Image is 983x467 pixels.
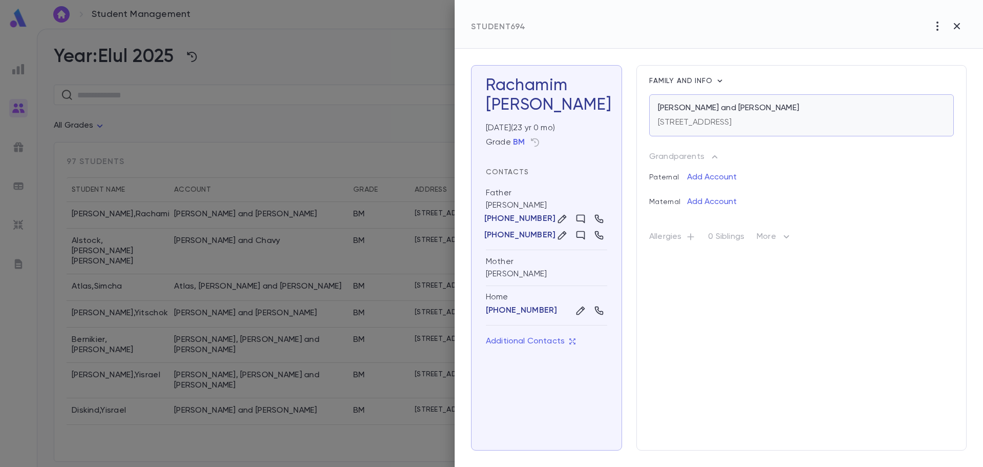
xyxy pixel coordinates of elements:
[649,149,720,165] button: Grandparents
[649,232,696,246] p: Allergies
[471,23,526,31] span: Student 694
[687,194,737,210] button: Add Account
[486,250,607,286] div: [PERSON_NAME]
[649,77,715,85] span: Family and info
[486,181,607,250] div: [PERSON_NAME]
[649,190,687,206] p: Maternal
[649,152,704,162] p: Grandparents
[757,231,793,247] p: More
[484,214,555,224] p: [PHONE_NUMBER]
[658,117,732,128] p: [STREET_ADDRESS]
[486,336,576,347] p: Additional Contacts
[486,230,554,240] button: [PHONE_NUMBER]
[486,306,557,316] button: [PHONE_NUMBER]
[486,332,576,351] button: Additional Contacts
[649,165,687,181] p: Paternal
[513,137,525,148] button: BM
[486,137,525,148] div: Grade
[486,292,607,302] div: Home
[484,230,555,240] p: [PHONE_NUMBER]
[658,103,799,113] p: [PERSON_NAME] and [PERSON_NAME]
[486,256,514,267] div: Mother
[486,214,554,224] button: [PHONE_NUMBER]
[486,169,529,176] span: Contacts
[486,95,607,115] div: [PERSON_NAME]
[486,76,607,115] h3: Rachamim
[708,232,744,246] p: 0 Siblings
[687,169,737,186] button: Add Account
[482,119,607,133] div: [DATE] ( 23 yr 0 mo )
[486,188,511,198] div: Father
